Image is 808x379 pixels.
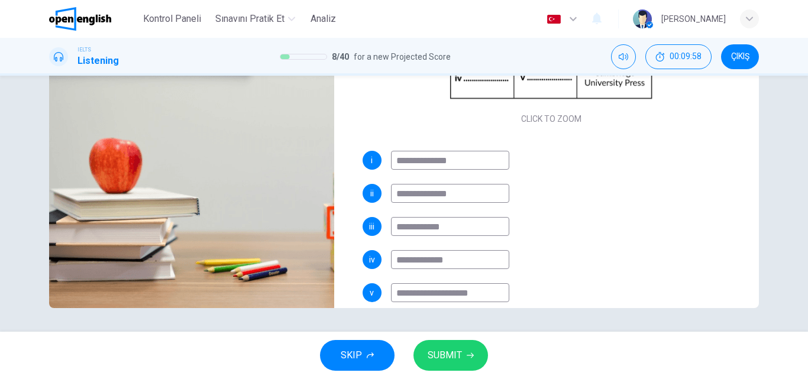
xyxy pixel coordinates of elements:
[341,347,362,364] span: SKIP
[731,52,749,61] span: ÇIKIŞ
[49,20,334,308] img: Conversation about an Assignment
[721,44,759,69] button: ÇIKIŞ
[370,189,374,197] span: ii
[645,44,712,69] button: 00:09:58
[215,12,285,26] span: Sınavını Pratik Et
[371,156,373,164] span: i
[49,7,111,31] img: OpenEnglish logo
[413,340,488,371] button: SUBMIT
[332,50,349,64] span: 8 / 40
[428,347,462,364] span: SUBMIT
[370,289,374,297] span: v
[547,15,561,24] img: tr
[645,44,712,69] div: Hide
[305,8,342,30] button: Analiz
[320,340,395,371] button: SKIP
[143,12,201,26] span: Kontrol Paneli
[633,9,652,28] img: Profile picture
[138,8,206,30] button: Kontrol Paneli
[661,12,726,26] div: [PERSON_NAME]
[611,44,636,69] div: Mute
[77,54,119,68] h1: Listening
[211,8,300,30] button: Sınavını Pratik Et
[311,12,336,26] span: Analiz
[354,50,451,64] span: for a new Projected Score
[77,46,91,54] span: IELTS
[49,7,138,31] a: OpenEnglish logo
[369,222,374,231] span: iii
[670,52,702,61] span: 00:09:58
[369,255,375,264] span: iv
